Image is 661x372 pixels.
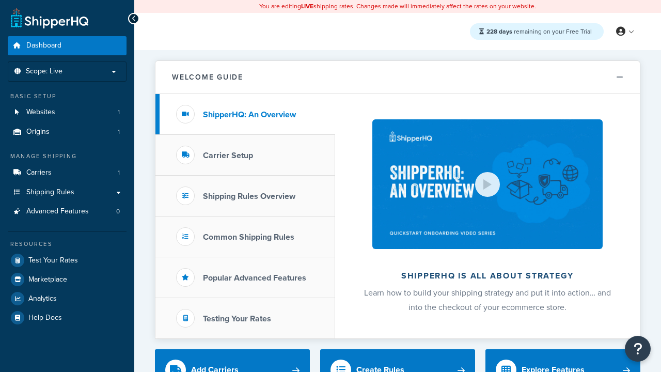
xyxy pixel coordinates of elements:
[8,183,127,202] a: Shipping Rules
[8,251,127,270] a: Test Your Rates
[372,119,603,249] img: ShipperHQ is all about strategy
[8,202,127,221] li: Advanced Features
[26,41,61,50] span: Dashboard
[155,61,640,94] button: Welcome Guide
[118,108,120,117] span: 1
[26,67,62,76] span: Scope: Live
[116,207,120,216] span: 0
[172,73,243,81] h2: Welcome Guide
[203,110,296,119] h3: ShipperHQ: An Overview
[118,128,120,136] span: 1
[203,314,271,323] h3: Testing Your Rates
[8,122,127,142] li: Origins
[486,27,592,36] span: remaining on your Free Trial
[8,122,127,142] a: Origins1
[28,314,62,322] span: Help Docs
[8,270,127,289] a: Marketplace
[203,273,306,283] h3: Popular Advanced Features
[203,151,253,160] h3: Carrier Setup
[8,163,127,182] a: Carriers1
[301,2,313,11] b: LIVE
[625,336,651,362] button: Open Resource Center
[8,240,127,249] div: Resources
[26,128,50,136] span: Origins
[8,92,127,101] div: Basic Setup
[8,289,127,308] a: Analytics
[8,163,127,182] li: Carriers
[203,233,294,242] h3: Common Shipping Rules
[28,295,57,303] span: Analytics
[26,188,74,197] span: Shipping Rules
[8,103,127,122] a: Websites1
[486,27,512,36] strong: 228 days
[26,207,89,216] span: Advanced Features
[26,168,52,177] span: Carriers
[8,202,127,221] a: Advanced Features0
[8,36,127,55] a: Dashboard
[8,152,127,161] div: Manage Shipping
[26,108,55,117] span: Websites
[118,168,120,177] span: 1
[28,275,67,284] span: Marketplace
[28,256,78,265] span: Test Your Rates
[203,192,295,201] h3: Shipping Rules Overview
[8,308,127,327] a: Help Docs
[364,287,611,313] span: Learn how to build your shipping strategy and put it into action… and into the checkout of your e...
[363,271,612,281] h2: ShipperHQ is all about strategy
[8,103,127,122] li: Websites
